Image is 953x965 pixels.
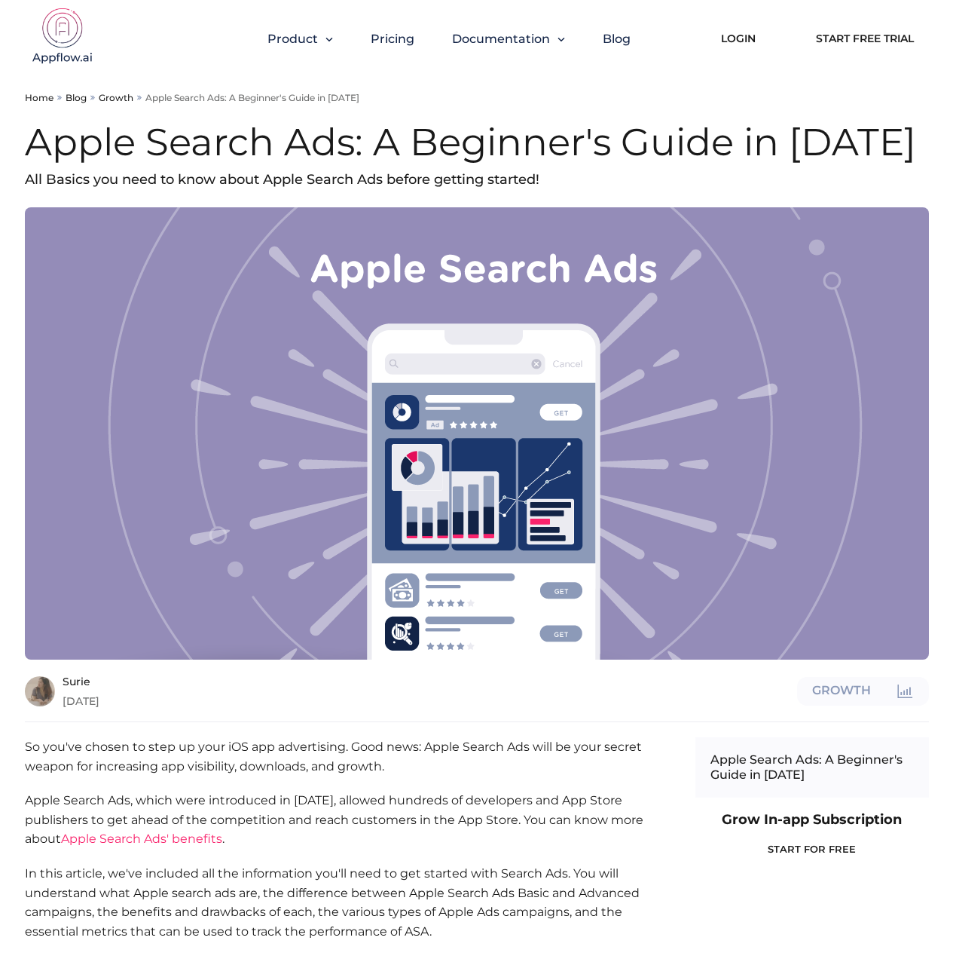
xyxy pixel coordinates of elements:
[267,32,333,46] button: Product
[25,8,100,68] img: appflow.ai-logo
[452,32,550,46] span: Documentation
[25,676,55,706] img: surie.jpg
[25,791,665,849] p: Apple Search Ads, which were introduced in [DATE], allowed hundreds of developers and App Store p...
[63,676,790,687] span: Surie
[25,207,929,660] img: 9d60a942-92f7-4ede-82ef-4a8fee7cd610.png
[267,32,318,46] span: Product
[145,92,359,103] p: Apple Search Ads: A Beginner's Guide in [DATE]
[99,92,133,103] a: Growth
[25,92,53,103] a: Home
[710,752,914,783] p: Apple Search Ads: A Beginner's Guide in [DATE]
[25,118,929,167] h1: Apple Search Ads: A Beginner's Guide in [DATE]
[695,813,929,826] p: Grow In-app Subscription
[698,22,778,55] a: Login
[371,32,414,46] a: Pricing
[25,167,929,192] p: All Basics you need to know about Apple Search Ads before getting started!
[63,696,790,706] span: [DATE]
[452,32,565,46] button: Documentation
[695,834,929,864] a: START FOR FREE
[812,685,871,698] span: Growth
[25,737,665,776] p: So you've chosen to step up your iOS app advertising. Good news: Apple Search Ads will be your se...
[66,92,87,103] a: Blog
[61,832,222,846] a: Apple Search Ads' benefits
[801,22,929,55] a: Start Free Trial
[603,32,631,46] a: Blog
